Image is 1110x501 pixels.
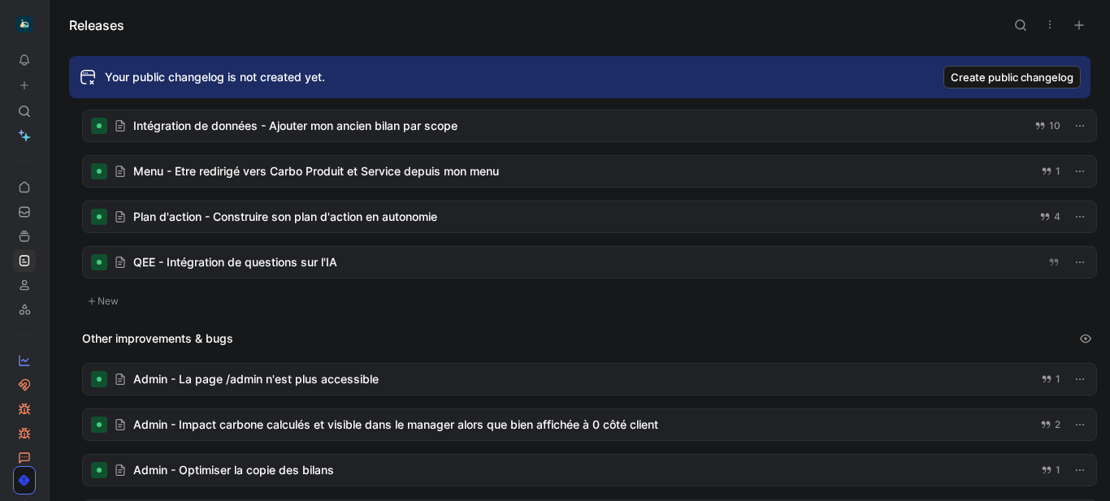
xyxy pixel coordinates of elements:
[16,16,33,32] img: Carbo
[82,292,124,311] button: New
[1054,212,1060,222] span: 4
[82,327,1097,350] div: Other improvements & bugs
[1038,370,1064,388] button: 1
[1038,162,1064,180] button: 1
[1056,374,1060,384] span: 1
[1036,208,1064,226] button: 4
[1031,117,1064,135] button: 10
[943,66,1081,89] button: Create public changelog
[1049,121,1060,131] span: 10
[69,15,124,35] h1: Releases
[1038,461,1064,479] button: 1
[1055,420,1060,430] span: 2
[1056,465,1060,475] span: 1
[1056,166,1060,176] span: 1
[13,13,36,36] button: Carbo
[1037,416,1064,434] button: 2
[105,67,325,87] div: Your public changelog is not created yet.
